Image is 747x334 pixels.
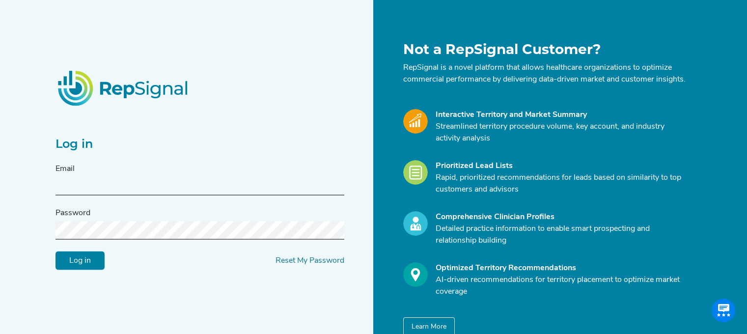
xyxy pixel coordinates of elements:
[436,223,686,247] p: Detailed practice information to enable smart prospecting and relationship building
[436,121,686,144] p: Streamlined territory procedure volume, key account, and industry activity analysis
[436,172,686,195] p: Rapid, prioritized recommendations for leads based on similarity to top customers and advisors
[436,211,686,223] div: Comprehensive Clinician Profiles
[436,274,686,298] p: AI-driven recommendations for territory placement to optimize market coverage
[403,211,428,236] img: Profile_Icon.739e2aba.svg
[436,160,686,172] div: Prioritized Lead Lists
[55,251,105,270] input: Log in
[436,109,686,121] div: Interactive Territory and Market Summary
[46,58,202,117] img: RepSignalLogo.20539ed3.png
[276,257,344,265] a: Reset My Password
[403,160,428,185] img: Leads_Icon.28e8c528.svg
[436,262,686,274] div: Optimized Territory Recommendations
[403,41,686,58] h1: Not a RepSignal Customer?
[403,62,686,85] p: RepSignal is a novel platform that allows healthcare organizations to optimize commercial perform...
[55,137,344,151] h2: Log in
[403,109,428,134] img: Market_Icon.a700a4ad.svg
[55,163,75,175] label: Email
[403,262,428,287] img: Optimize_Icon.261f85db.svg
[55,207,90,219] label: Password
